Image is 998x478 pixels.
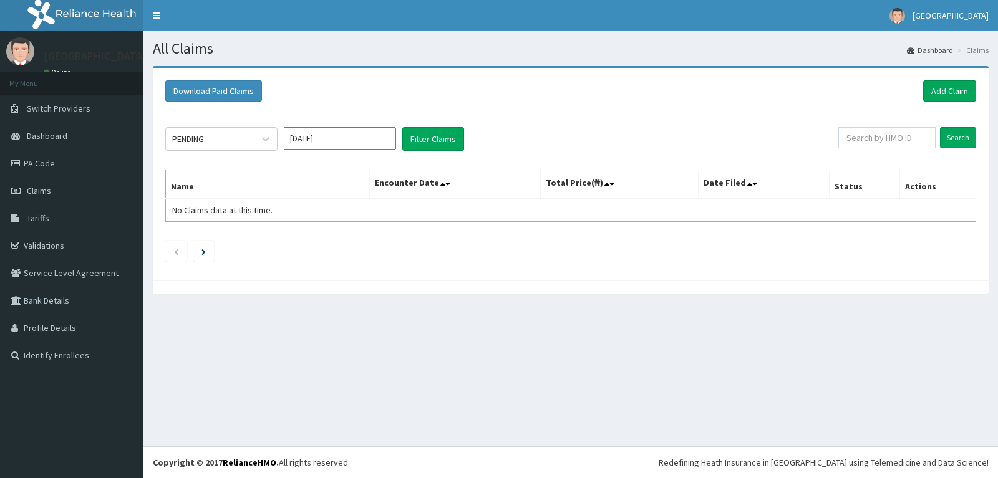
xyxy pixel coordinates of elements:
[923,80,976,102] a: Add Claim
[27,103,90,114] span: Switch Providers
[907,45,953,55] a: Dashboard
[284,127,396,150] input: Select Month and Year
[44,50,147,62] p: [GEOGRAPHIC_DATA]
[223,457,276,468] a: RelianceHMO
[913,10,989,21] span: [GEOGRAPHIC_DATA]
[370,170,540,199] th: Encounter Date
[838,127,936,148] input: Search by HMO ID
[27,185,51,196] span: Claims
[699,170,830,199] th: Date Filed
[173,246,179,257] a: Previous page
[954,45,989,55] li: Claims
[44,68,74,77] a: Online
[27,213,49,224] span: Tariffs
[166,170,370,199] th: Name
[153,457,279,468] strong: Copyright © 2017 .
[153,41,989,57] h1: All Claims
[6,37,34,65] img: User Image
[899,170,976,199] th: Actions
[27,130,67,141] span: Dashboard
[402,127,464,151] button: Filter Claims
[172,133,204,145] div: PENDING
[659,456,989,469] div: Redefining Heath Insurance in [GEOGRAPHIC_DATA] using Telemedicine and Data Science!
[889,8,905,24] img: User Image
[940,127,976,148] input: Search
[540,170,698,199] th: Total Price(₦)
[829,170,899,199] th: Status
[201,246,206,257] a: Next page
[172,204,273,216] span: No Claims data at this time.
[165,80,262,102] button: Download Paid Claims
[143,446,998,478] footer: All rights reserved.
